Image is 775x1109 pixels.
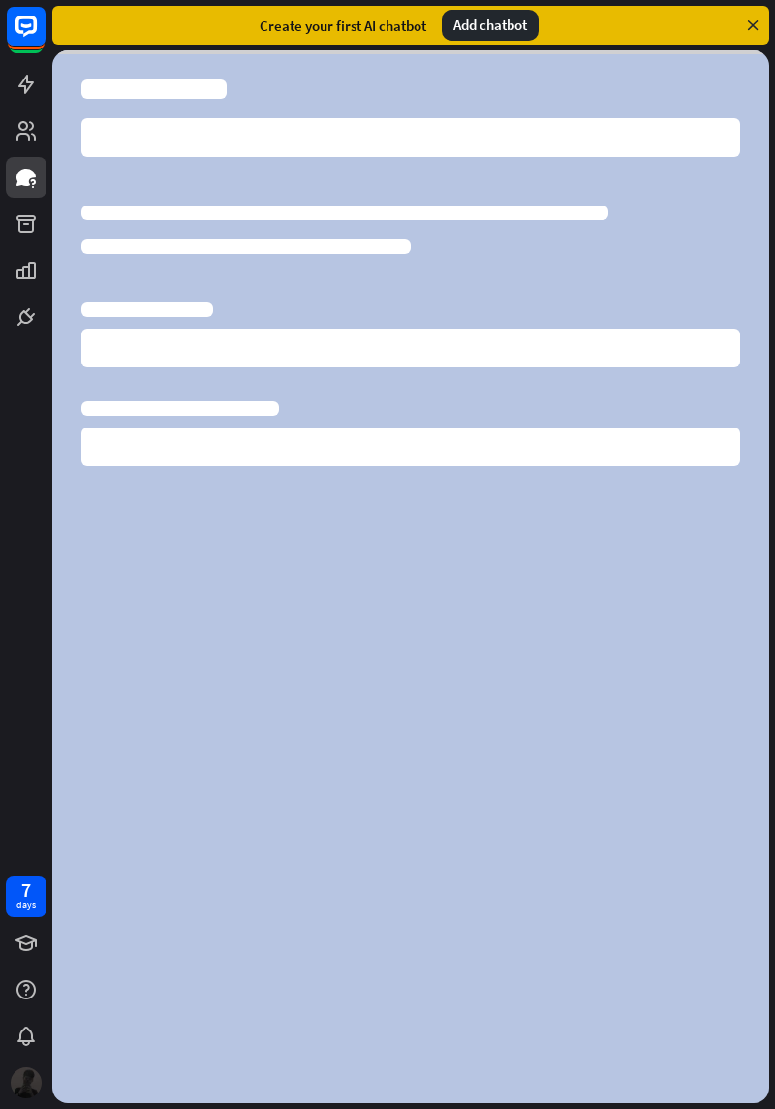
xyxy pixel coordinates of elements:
div: 7 [21,881,31,899]
a: 7 days [6,876,46,917]
div: Create your first AI chatbot [260,16,426,35]
div: days [16,899,36,912]
div: Add chatbot [442,10,539,41]
button: Open LiveChat chat widget [15,8,74,66]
